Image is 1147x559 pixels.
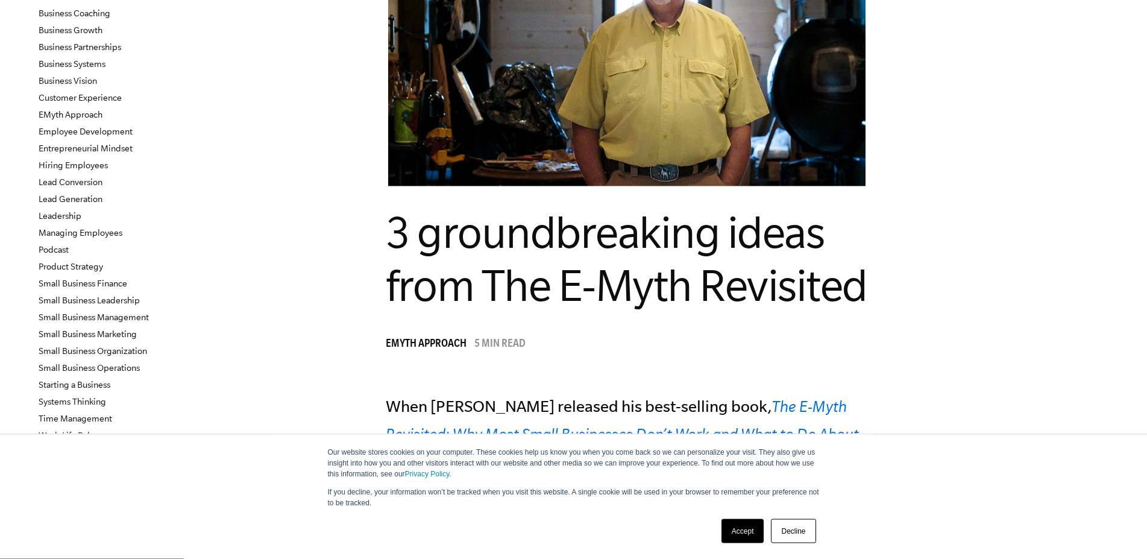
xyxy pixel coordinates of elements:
[721,519,764,543] a: Accept
[39,160,108,170] a: Hiring Employees
[39,431,108,440] a: Work-Life Balance
[474,339,526,351] p: 5 min read
[39,25,102,35] a: Business Growth
[39,76,97,86] a: Business Vision
[39,194,102,204] a: Lead Generation
[39,312,149,322] a: Small Business Management
[386,339,473,351] a: EMyth Approach
[39,380,110,390] a: Starting a Business
[39,346,147,356] a: Small Business Organization
[39,414,112,423] a: Time Management
[386,207,867,310] span: 3 groundbreaking ideas from The E-Myth Revisited
[39,8,110,18] a: Business Coaching
[39,397,106,406] a: Systems Thinking
[328,447,820,479] p: Our website stores cookies on your computer. These cookies help us know you when you come back so...
[39,279,127,288] a: Small Business Finance
[39,228,122,238] a: Managing Employees
[39,262,103,271] a: Product Strategy
[39,211,81,221] a: Leadership
[39,42,121,52] a: Business Partnerships
[39,245,69,254] a: Podcast
[39,329,137,339] a: Small Business Marketing
[39,59,105,69] a: Business Systems
[39,177,102,187] a: Lead Conversion
[39,295,140,305] a: Small Business Leadership
[39,144,133,153] a: Entrepreneurial Mindset
[39,127,133,136] a: Employee Development
[771,519,815,543] a: Decline
[386,339,467,351] span: EMyth Approach
[405,470,450,478] a: Privacy Policy
[328,487,820,508] p: If you decline, your information won’t be tracked when you visit this website. A single cookie wi...
[39,363,140,373] a: Small Business Operations
[39,110,102,119] a: EMyth Approach
[39,93,122,103] a: Customer Experience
